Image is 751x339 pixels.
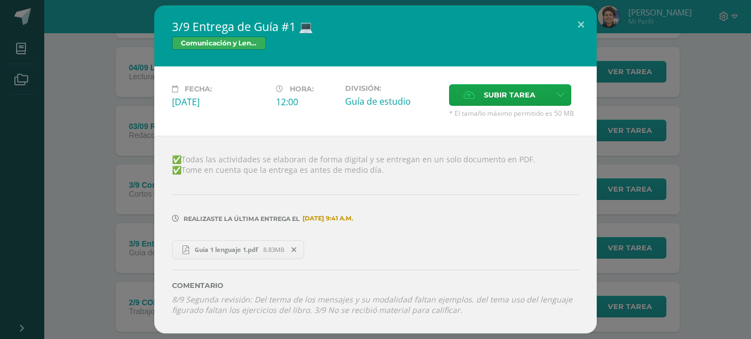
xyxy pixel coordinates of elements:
label: Comentario [172,281,579,290]
a: Guia 1 lenguaje 1.pdf 8.83MB [172,240,304,259]
span: Fecha: [185,85,212,93]
span: 8.83MB [263,245,284,254]
button: Close (Esc) [565,6,597,43]
span: Subir tarea [484,85,535,105]
div: Guía de estudio [345,95,440,107]
span: Hora: [290,85,314,93]
i: 8/9 Segunda revisión: Del terma de los mensajes y su modalidad faltan ejemplos. del tema uso del ... [172,294,572,315]
label: División: [345,84,440,93]
div: 12:00 [276,96,336,108]
span: Remover entrega [285,244,304,256]
span: Comunicación y Lenguaje [172,37,266,50]
span: [DATE] 9:41 a.m. [300,218,353,219]
span: Guia 1 lenguaje 1.pdf [189,245,263,254]
div: [DATE] [172,96,267,108]
h2: 3/9 Entrega de Guía #1 💻 [172,19,579,34]
span: Realizaste la última entrega el [184,215,300,223]
span: * El tamaño máximo permitido es 50 MB [449,109,579,118]
div: ✅Todas las actividades se elaboran de forma digital y se entregan en un solo documento en PDF. ✅️... [154,136,597,333]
